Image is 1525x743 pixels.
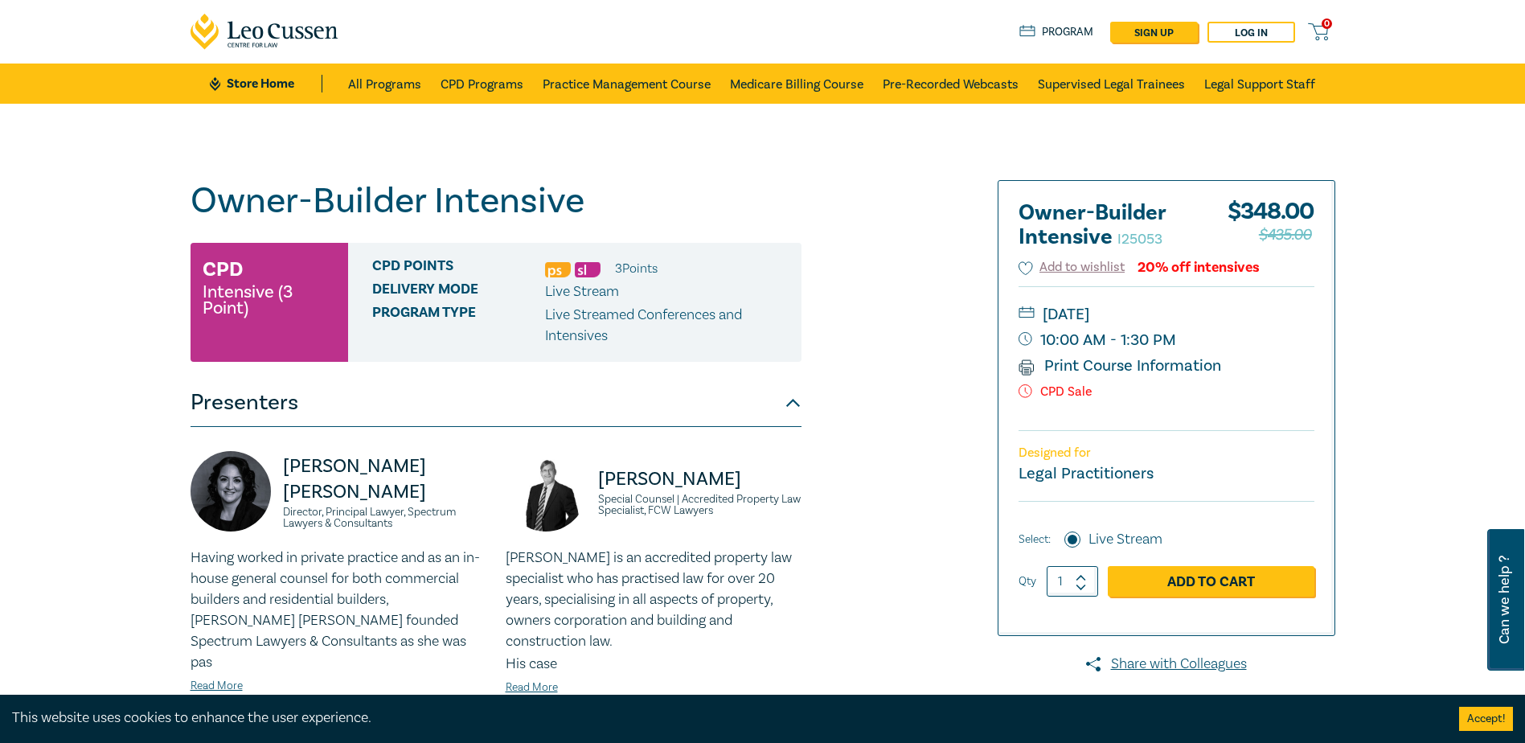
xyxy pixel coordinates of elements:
span: Delivery Mode [372,281,545,302]
small: I25053 [1117,230,1162,248]
button: Add to wishlist [1019,258,1125,277]
small: [DATE] [1019,302,1314,327]
p: [PERSON_NAME] is an accredited property law specialist who has practised law for over 20 years, s... [506,548,801,652]
a: Store Home [210,75,322,92]
span: $435.00 [1259,222,1312,248]
span: Program type [372,305,545,347]
a: Log in [1207,22,1295,43]
a: Legal Support Staff [1204,64,1315,104]
h2: Owner-Builder Intensive [1019,201,1195,249]
a: Pre-Recorded Webcasts [883,64,1019,104]
p: [PERSON_NAME] [598,466,801,492]
p: [PERSON_NAME] [PERSON_NAME] [283,454,486,505]
a: Program [1019,23,1094,41]
img: https://s3.ap-southeast-2.amazonaws.com/leo-cussen-store-production-content/Contacts/Donna%20Abu-... [191,451,271,532]
button: Accept cookies [1459,707,1513,731]
small: 10:00 AM - 1:30 PM [1019,327,1314,353]
img: Substantive Law [575,262,601,277]
li: 3 Point s [615,258,658,279]
div: $ 348.00 [1228,201,1314,257]
a: All Programs [348,64,421,104]
div: This website uses cookies to enhance the user experience. [12,708,1435,729]
a: Supervised Legal Trainees [1038,64,1185,104]
button: Presenters [191,379,801,427]
div: 20% off intensives [1138,260,1260,275]
p: Having worked in private practice and as an in-house general counsel for both commercial builders... [191,548,486,673]
span: 0 [1322,18,1332,29]
label: Live Stream [1088,529,1162,550]
a: Share with Colleagues [998,654,1335,675]
a: CPD Programs [441,64,523,104]
a: Add to Cart [1108,566,1314,597]
a: Print Course Information [1019,355,1222,376]
img: https://s3.ap-southeast-2.amazonaws.com/leo-cussen-store-production-content/Contacts/David%20McKe... [506,451,586,532]
a: sign up [1110,22,1198,43]
span: CPD Points [372,258,545,279]
small: Director, Principal Lawyer, Spectrum Lawyers & Consultants [283,507,486,529]
span: Live Stream [545,282,619,301]
a: Read More [191,679,243,693]
input: 1 [1047,566,1098,597]
small: Intensive (3 Point) [203,284,336,316]
small: Legal Practitioners [1019,463,1154,484]
h3: CPD [203,255,243,284]
a: Read More [506,680,558,695]
p: Live Streamed Conferences and Intensives [545,305,789,347]
a: Medicare Billing Course [730,64,863,104]
small: Special Counsel | Accredited Property Law Specialist, FCW Lawyers [598,494,801,516]
p: Designed for [1019,445,1314,461]
p: CPD Sale [1019,384,1314,400]
p: His case [506,654,801,675]
img: Professional Skills [545,262,571,277]
h1: Owner-Builder Intensive [191,180,801,222]
label: Qty [1019,573,1036,590]
span: Can we help ? [1497,539,1512,661]
span: Select: [1019,531,1051,548]
a: Practice Management Course [543,64,711,104]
